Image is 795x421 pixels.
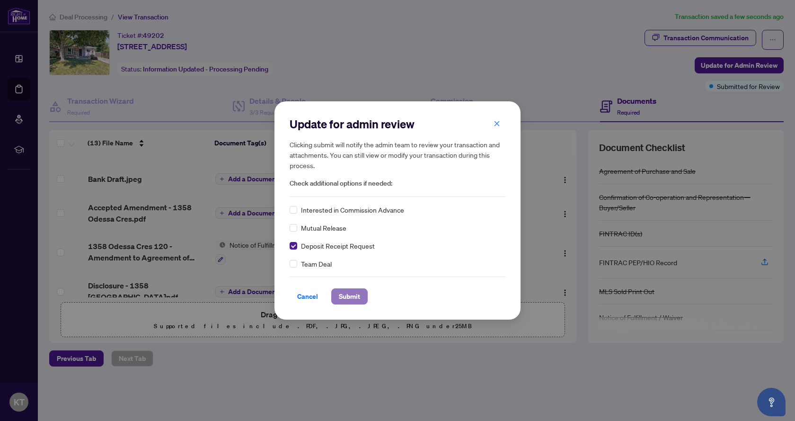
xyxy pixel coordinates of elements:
span: Deposit Receipt Request [301,241,375,251]
span: close [494,120,500,127]
button: Open asap [757,388,786,416]
h2: Update for admin review [290,116,505,132]
button: Cancel [290,288,326,305]
span: Submit [339,289,360,304]
span: Interested in Commission Advance [301,205,404,215]
span: Team Deal [301,259,332,269]
span: Mutual Release [301,223,346,233]
button: Submit [331,288,368,305]
span: Cancel [297,289,318,304]
span: Check additional options if needed: [290,178,505,189]
h5: Clicking submit will notify the admin team to review your transaction and attachments. You can st... [290,139,505,170]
